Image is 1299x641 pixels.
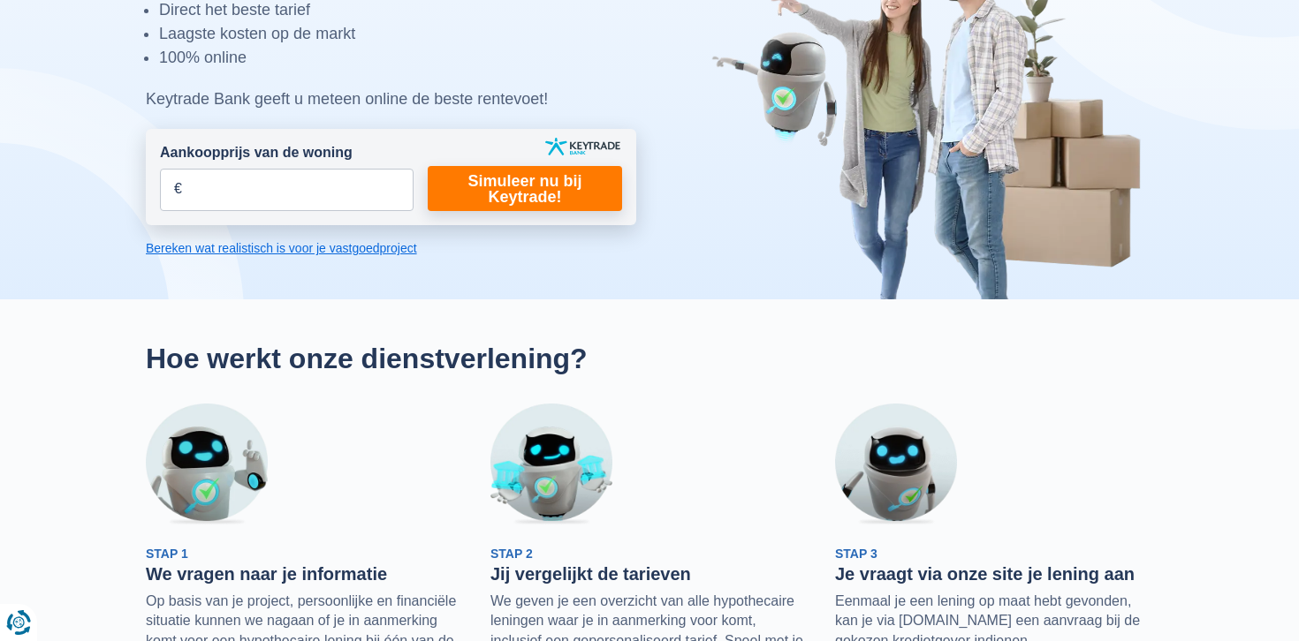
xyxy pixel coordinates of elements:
[146,342,1153,375] h2: Hoe werkt onze dienstverlening?
[159,46,723,70] li: 100% online
[835,563,1153,584] h3: Je vraagt via onze site je lening aan
[160,143,353,163] label: Aankoopprijs van de woning
[159,22,723,46] li: Laagste kosten op de markt
[490,547,533,561] span: Stap 2
[835,547,877,561] span: Stap 3
[146,403,268,525] img: Stap 1
[545,138,620,155] img: keytrade
[146,547,188,561] span: Stap 1
[490,563,809,584] h3: Jij vergelijkt de tarieven
[146,87,723,111] div: Keytrade Bank geeft u meteen online de beste rentevoet!
[835,403,957,525] img: Stap 3
[490,403,612,525] img: Stap 2
[428,166,622,211] a: Simuleer nu bij Keytrade!
[146,563,464,584] h3: We vragen naar je informatie
[174,179,182,200] span: €
[146,239,636,257] a: Bereken wat realistisch is voor je vastgoedproject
